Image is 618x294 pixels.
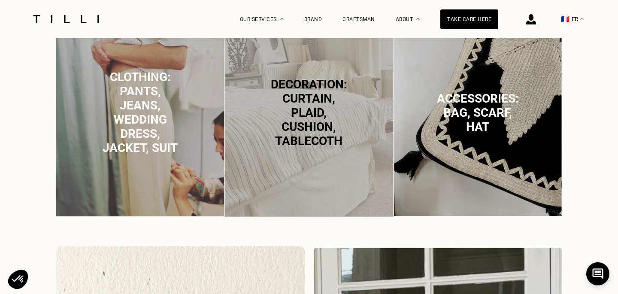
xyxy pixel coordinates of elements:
span: 🇫🇷 [561,15,570,23]
a: Brand [304,16,322,22]
span: ACCESSORIES: BAG, SCARF, HAT [437,91,519,133]
img: Clothing: pants, jeans, wedding dress, jacket, suit [56,6,224,217]
img: Accessories: bag, scarf, hat [394,6,562,217]
img: Connection icon [526,14,536,24]
span: DECORATION: CURTAIN, PLAID, CUSHION, TABLECOTH [271,77,347,148]
img: Drop-down menu about [416,18,420,20]
a: CRAFTSMAN [342,16,375,22]
span: CLOTHING: PANTS, JEANS, WEDDING DRESS, JACKET, SUIT [103,70,178,155]
img: Drop-down menu [280,18,284,20]
img: Drop-down menu [580,18,584,20]
img: Tilli seamstress service logo [30,15,102,23]
a: TAKE CARE HERE [440,9,498,29]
